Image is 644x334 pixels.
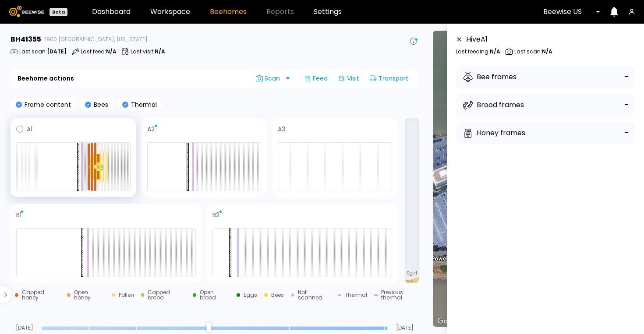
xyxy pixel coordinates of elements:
p: Last scan : [514,49,552,54]
b: N/A [490,48,500,55]
b: Beehome actions [18,75,74,81]
div: Capped honey [22,290,60,300]
div: Transport [366,71,412,85]
div: - [624,71,628,83]
p: Last visit : [131,49,165,54]
div: Visit [335,71,363,85]
div: Beta [50,8,67,16]
div: Capped brood [148,290,186,300]
img: Google [435,316,464,327]
div: Previous thermal [381,290,423,300]
h4: A2 [147,126,155,132]
div: Honey frames [463,128,525,138]
img: Beewise logo [9,6,44,17]
div: Eggs [244,292,257,298]
div: Open brood [200,290,230,300]
p: Frame content [22,102,71,108]
p: Last feed : [81,49,117,54]
a: Open this area in Google Maps (opens a new window) [435,316,464,327]
h4: B2 [212,212,219,218]
b: N/A [542,48,552,55]
div: Bees [271,292,284,298]
div: - [624,127,628,139]
div: - [624,99,628,111]
h4: A3 [278,126,285,132]
a: Beehomes [210,8,247,15]
p: Last feeding : [456,49,500,54]
span: 1900 [GEOGRAPHIC_DATA], [US_STATE] [45,37,148,42]
div: Pollen [119,292,134,298]
a: Settings [314,8,342,15]
b: N/A [106,48,117,55]
a: Dashboard [92,8,131,15]
h4: B1 [16,212,21,218]
a: Workspace [150,8,190,15]
div: Open honey [74,290,105,300]
h3: BH 41355 [11,36,41,43]
b: N/A [155,48,165,55]
div: Not scanned [298,290,331,300]
span: Scan [256,75,283,82]
p: Last scan : [19,49,67,54]
div: Bee frames [463,72,517,82]
b: [DATE] [47,48,67,55]
span: [DATE] [11,325,38,330]
h4: A1 [27,126,32,132]
p: Thermal [128,102,157,108]
div: Thermal [345,292,367,298]
span: Reports [266,8,294,15]
span: [DATE] [391,325,419,330]
div: Brood frames [463,100,524,110]
div: Hive A 1 [466,34,488,45]
div: Feed [301,71,331,85]
span: 0 gal [407,271,417,275]
p: Bees [91,102,108,108]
